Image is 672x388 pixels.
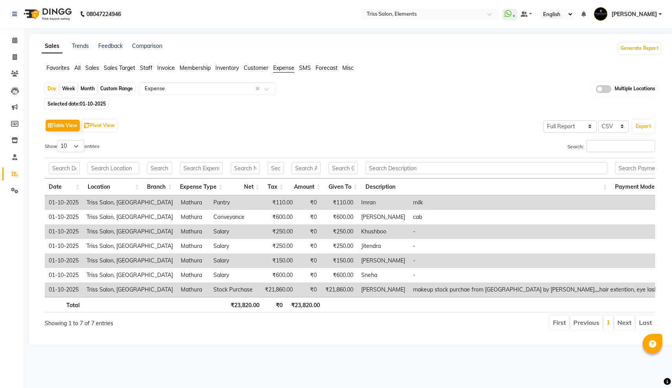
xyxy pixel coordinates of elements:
[83,253,177,268] td: Triss Salon, [GEOGRAPHIC_DATA]
[567,140,655,152] label: Search:
[180,64,211,71] span: Membership
[321,210,357,224] td: ₹600.00
[357,239,409,253] td: Jitendra
[209,224,260,239] td: Salary
[260,253,297,268] td: ₹150.00
[176,179,227,195] th: Expense Type: activate to sort column ascending
[177,195,209,210] td: Mathura
[45,179,84,195] th: Date: activate to sort column ascending
[357,253,409,268] td: [PERSON_NAME]
[260,282,297,297] td: ₹21,860.00
[292,162,321,174] input: Search Amount
[209,268,260,282] td: Salary
[88,162,139,174] input: Search Location
[83,282,177,297] td: Triss Salon, [GEOGRAPHIC_DATA]
[83,195,177,210] td: Triss Salon, [GEOGRAPHIC_DATA]
[297,224,321,239] td: ₹0
[46,120,80,131] button: Table View
[177,210,209,224] td: Mathura
[260,195,297,210] td: ₹110.00
[177,282,209,297] td: Mathura
[633,120,654,133] button: Export
[45,253,83,268] td: 01-10-2025
[260,224,297,239] td: ₹250.00
[244,64,268,71] span: Customer
[80,101,106,107] span: 01-10-2025
[321,239,357,253] td: ₹250.00
[45,140,99,152] label: Show entries
[321,268,357,282] td: ₹600.00
[321,253,357,268] td: ₹150.00
[209,282,260,297] td: Stock Purchase
[297,210,321,224] td: ₹0
[177,224,209,239] td: Mathura
[297,239,321,253] td: ₹0
[297,282,321,297] td: ₹0
[49,162,80,174] input: Search Date
[321,282,357,297] td: ₹21,860.00
[46,99,108,109] span: Selected date:
[260,239,297,253] td: ₹250.00
[45,315,292,328] div: Showing 1 to 7 of 7 entries
[209,253,260,268] td: Salary
[42,39,62,53] a: Sales
[157,64,175,71] span: Invoice
[74,64,81,71] span: All
[72,42,89,49] a: Trends
[357,268,409,282] td: Sneha
[611,10,657,18] span: [PERSON_NAME]
[79,83,97,94] div: Month
[227,179,264,195] th: Net: activate to sort column ascending
[45,210,83,224] td: 01-10-2025
[177,268,209,282] td: Mathura
[20,3,74,25] img: logo
[321,224,357,239] td: ₹250.00
[60,83,77,94] div: Week
[98,83,135,94] div: Custom Range
[83,224,177,239] td: Triss Salon, [GEOGRAPHIC_DATA]
[611,179,665,195] th: Payment Mode: activate to sort column ascending
[57,140,84,152] select: Showentries
[83,268,177,282] td: Triss Salon, [GEOGRAPHIC_DATA]
[46,83,59,94] div: Day
[606,318,610,326] a: 1
[299,64,311,71] span: SMS
[86,3,121,25] b: 08047224946
[215,64,239,71] span: Inventory
[83,239,177,253] td: Triss Salon, [GEOGRAPHIC_DATA]
[615,85,655,93] span: Multiple Locations
[45,268,83,282] td: 01-10-2025
[209,239,260,253] td: Salary
[45,224,83,239] td: 01-10-2025
[615,162,661,174] input: Search Payment Mode
[325,179,362,195] th: Given To: activate to sort column ascending
[143,179,176,195] th: Branch: activate to sort column ascending
[321,195,357,210] td: ₹110.00
[639,357,664,380] iframe: chat widget
[177,239,209,253] td: Mathura
[586,140,655,152] input: Search:
[84,123,90,129] img: pivot.png
[357,195,409,210] td: Imran
[147,162,172,174] input: Search Branch
[83,210,177,224] td: Triss Salon, [GEOGRAPHIC_DATA]
[180,162,223,174] input: Search Expense Type
[255,85,262,93] span: Clear all
[297,253,321,268] td: ₹0
[316,64,338,71] span: Forecast
[177,253,209,268] td: Mathura
[273,64,294,71] span: Expense
[46,64,70,71] span: Favorites
[98,42,123,49] a: Feedback
[132,42,162,49] a: Comparison
[342,64,354,71] span: Misc
[362,179,611,195] th: Description: activate to sort column ascending
[329,162,358,174] input: Search Given To
[85,64,99,71] span: Sales
[260,268,297,282] td: ₹600.00
[357,210,409,224] td: [PERSON_NAME]
[260,210,297,224] td: ₹600.00
[365,162,607,174] input: Search Description
[297,268,321,282] td: ₹0
[209,195,260,210] td: Pantry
